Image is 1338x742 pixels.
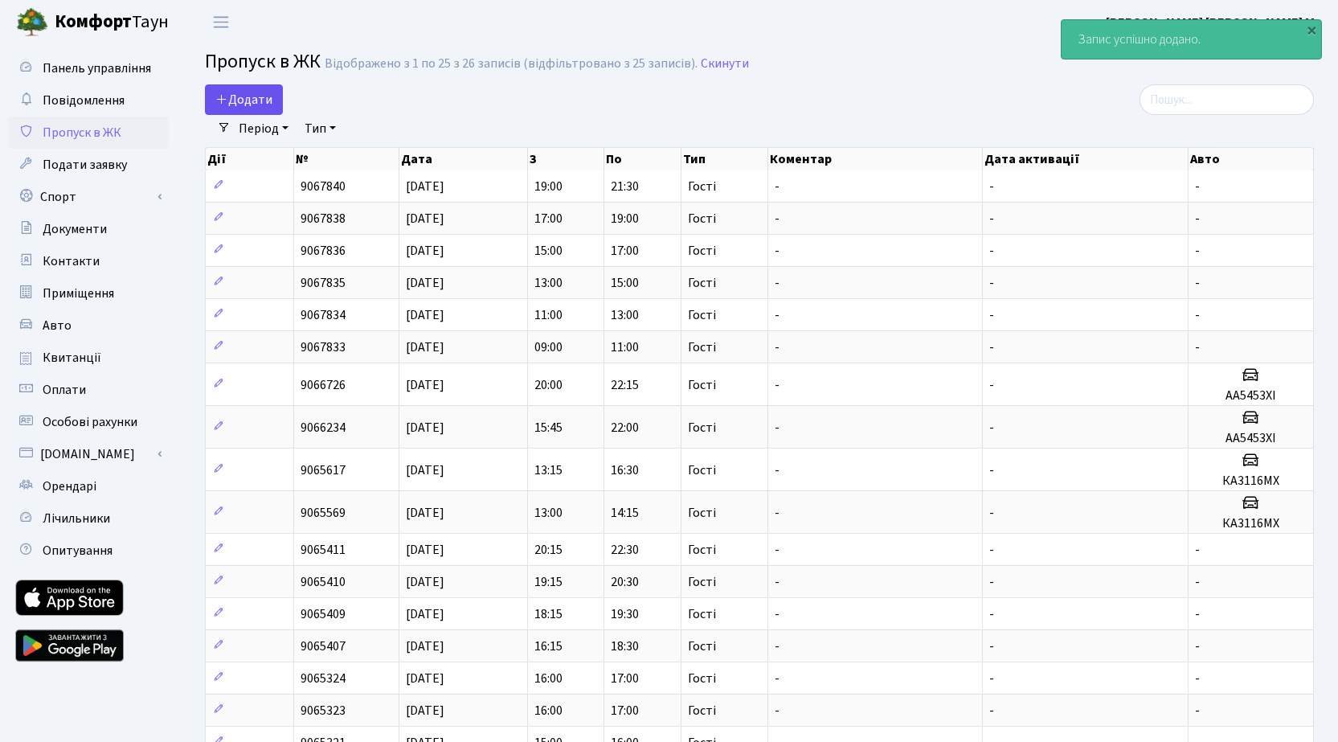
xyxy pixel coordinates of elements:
[301,541,346,559] span: 9065411
[8,277,169,310] a: Приміщення
[406,573,444,591] span: [DATE]
[8,342,169,374] a: Квитанції
[325,56,698,72] div: Відображено з 1 по 25 з 26 записів (відфільтровано з 25 записів).
[611,461,639,479] span: 16:30
[406,461,444,479] span: [DATE]
[604,148,681,170] th: По
[1195,306,1200,324] span: -
[43,220,107,238] span: Документи
[688,421,716,434] span: Гості
[528,148,604,170] th: З
[301,306,346,324] span: 9067834
[8,181,169,213] a: Спорт
[232,115,295,142] a: Період
[775,419,779,437] span: -
[8,502,169,535] a: Лічильники
[611,504,639,522] span: 14:15
[301,338,346,356] span: 9067833
[1195,338,1200,356] span: -
[43,252,100,270] span: Контакти
[534,178,563,195] span: 19:00
[775,338,779,356] span: -
[399,148,528,170] th: Дата
[688,277,716,289] span: Гості
[989,461,994,479] span: -
[1189,148,1314,170] th: Авто
[611,178,639,195] span: 21:30
[989,178,994,195] span: -
[301,702,346,719] span: 9065323
[775,461,779,479] span: -
[688,379,716,391] span: Гості
[534,504,563,522] span: 13:00
[406,637,444,655] span: [DATE]
[688,608,716,621] span: Гості
[989,210,994,228] span: -
[688,672,716,685] span: Гості
[1195,473,1307,489] h5: КА3116МХ
[301,376,346,394] span: 9066726
[688,576,716,588] span: Гості
[688,464,716,477] span: Гості
[989,376,994,394] span: -
[8,535,169,567] a: Опитування
[688,212,716,225] span: Гості
[611,573,639,591] span: 20:30
[611,376,639,394] span: 22:15
[534,541,563,559] span: 20:15
[8,406,169,438] a: Особові рахунки
[1195,670,1200,687] span: -
[43,413,137,431] span: Особові рахунки
[201,9,241,35] button: Переключити навігацію
[406,376,444,394] span: [DATE]
[406,419,444,437] span: [DATE]
[688,704,716,717] span: Гості
[701,56,749,72] a: Скинути
[688,244,716,257] span: Гості
[406,178,444,195] span: [DATE]
[775,210,779,228] span: -
[43,156,127,174] span: Подати заявку
[1195,431,1307,446] h5: АА5453ХІ
[534,702,563,719] span: 16:00
[989,338,994,356] span: -
[8,374,169,406] a: Оплати
[775,178,779,195] span: -
[989,702,994,719] span: -
[406,338,444,356] span: [DATE]
[1195,274,1200,292] span: -
[205,47,321,76] span: Пропуск в ЖК
[8,117,169,149] a: Пропуск в ЖК
[768,148,983,170] th: Коментар
[1195,573,1200,591] span: -
[8,149,169,181] a: Подати заявку
[301,504,346,522] span: 9065569
[8,438,169,470] a: [DOMAIN_NAME]
[775,242,779,260] span: -
[43,92,125,109] span: Повідомлення
[406,670,444,687] span: [DATE]
[688,640,716,653] span: Гості
[43,381,86,399] span: Оплати
[55,9,132,35] b: Комфорт
[301,242,346,260] span: 9067836
[8,310,169,342] a: Авто
[775,376,779,394] span: -
[534,637,563,655] span: 16:15
[681,148,768,170] th: Тип
[1106,13,1319,32] a: [PERSON_NAME] [PERSON_NAME] М.
[611,637,639,655] span: 18:30
[1195,541,1200,559] span: -
[611,242,639,260] span: 17:00
[301,670,346,687] span: 9065324
[534,419,563,437] span: 15:45
[989,637,994,655] span: -
[1195,210,1200,228] span: -
[688,309,716,322] span: Гості
[989,274,994,292] span: -
[16,6,48,39] img: logo.png
[301,178,346,195] span: 9067840
[611,670,639,687] span: 17:00
[1195,388,1307,404] h5: АА5453ХІ
[43,510,110,527] span: Лічильники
